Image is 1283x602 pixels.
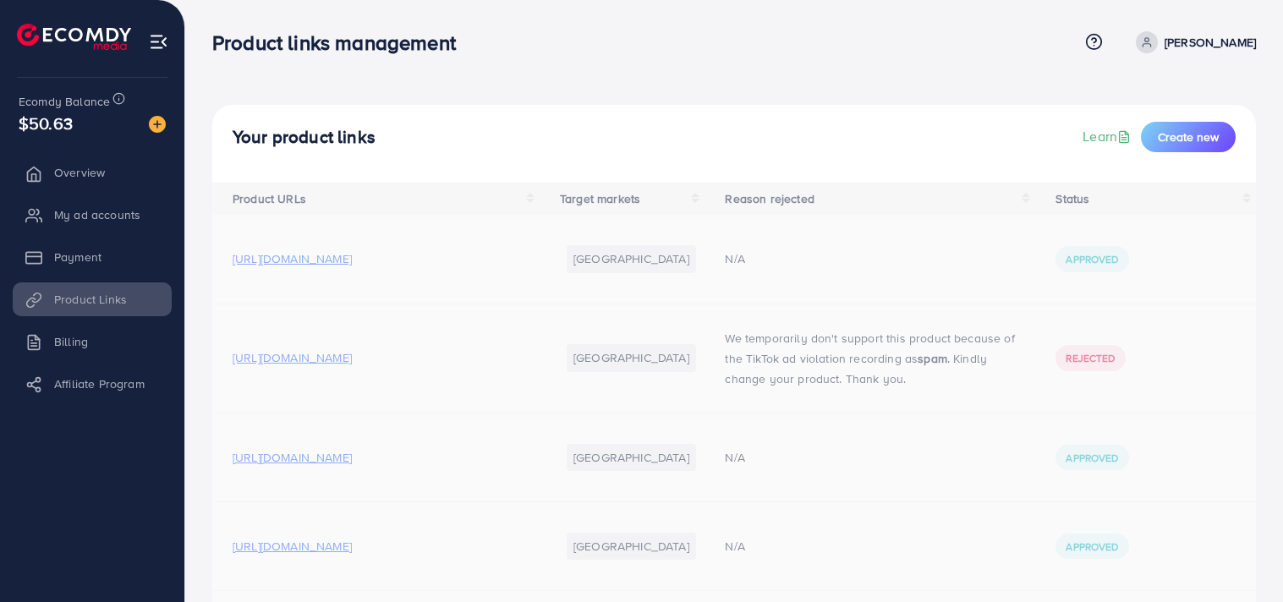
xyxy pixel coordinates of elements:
[1083,127,1134,146] a: Learn
[17,24,131,50] img: logo
[1165,32,1256,52] p: [PERSON_NAME]
[1158,129,1219,145] span: Create new
[149,116,166,133] img: image
[212,30,469,55] h3: Product links management
[233,127,376,148] h4: Your product links
[1129,31,1256,53] a: [PERSON_NAME]
[19,93,110,110] span: Ecomdy Balance
[19,111,73,135] span: $50.63
[149,32,168,52] img: menu
[1141,122,1236,152] button: Create new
